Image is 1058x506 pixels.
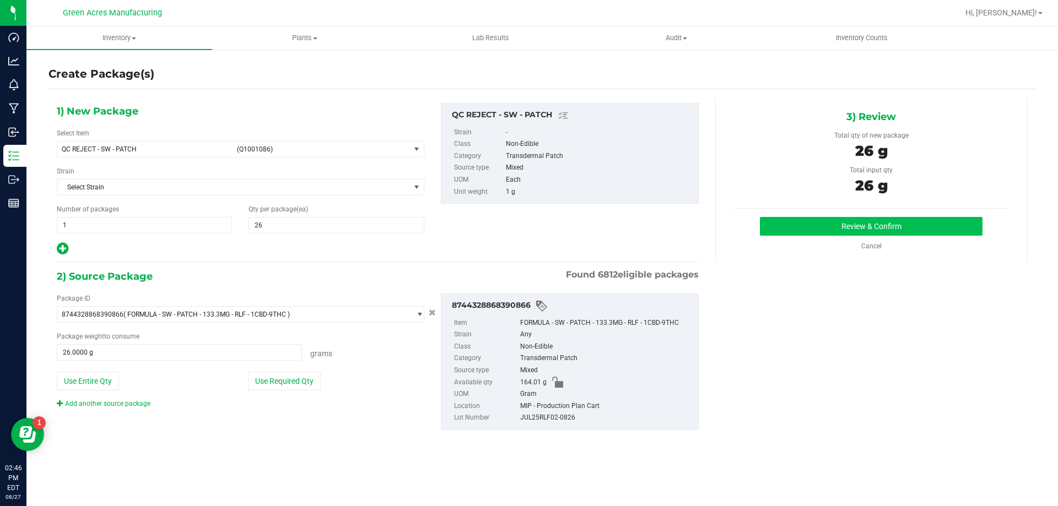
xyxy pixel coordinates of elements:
span: Number of packages [57,205,119,213]
label: Strain [454,127,504,139]
div: Non-Edible [506,138,692,150]
p: 02:46 PM EDT [5,463,21,493]
div: MIP - Production Plan Cart [520,400,693,412]
a: Lab Results [398,26,584,50]
a: Cancel [861,242,882,250]
span: 1) New Package [57,103,138,119]
label: UOM [454,388,518,400]
button: Use Required Qty [248,372,321,390]
span: select [410,307,424,322]
span: Inventory Counts [821,33,903,43]
input: 1 [57,217,231,233]
label: UOM [454,174,504,186]
label: Source type [454,162,504,174]
button: Cancel button [425,305,439,321]
span: QC REJECT - SW - PATCH [62,145,230,153]
p: 08/27 [5,493,21,501]
span: Lab Results [457,33,524,43]
label: Unit weight [454,186,504,198]
div: - [506,127,692,139]
inline-svg: Dashboard [8,32,19,43]
span: Inventory [26,33,212,43]
label: Location [454,400,518,412]
input: 26 [249,217,423,233]
inline-svg: Inbound [8,127,19,138]
span: select [410,142,424,157]
span: (Q1001086) [237,145,406,153]
div: QC REJECT - SW - PATCH [452,109,693,122]
inline-svg: Outbound [8,174,19,185]
span: Total input qty [850,166,893,174]
span: select [410,179,424,195]
inline-svg: Manufacturing [8,103,19,114]
div: Non-Edible [520,341,693,353]
inline-svg: Inventory [8,150,19,161]
span: Qty per package [249,205,308,213]
label: Source type [454,364,518,377]
label: Available qty [454,377,518,389]
div: Transdermal Patch [506,150,692,162]
span: Select Strain [57,179,410,195]
span: Green Acres Manufacturing [63,8,162,18]
label: Class [454,138,504,150]
span: ( FORMULA - SW - PATCH - 133.3MG - RLF - 1CBD-9THC ) [123,311,290,318]
div: Gram [520,388,693,400]
iframe: Resource center [11,418,44,451]
span: 3) Review [846,108,896,125]
div: Any [520,329,693,341]
label: Item [454,317,518,329]
div: 1 g [506,186,692,198]
div: 8744328868390866 [452,300,693,313]
label: Strain [454,329,518,341]
span: Audit [584,33,769,43]
a: Audit [584,26,769,50]
span: 8744328868390866 [62,311,123,318]
input: 26.0000 g [57,345,301,360]
h4: Create Package(s) [48,66,154,82]
div: Mixed [520,364,693,377]
span: 6812 [598,269,618,280]
span: 26 g [855,142,888,160]
div: JUL25RLF02-0826 [520,412,693,424]
a: Inventory [26,26,212,50]
inline-svg: Reports [8,198,19,209]
span: (ea) [296,205,308,213]
a: Add another source package [57,400,150,407]
label: Category [454,352,518,364]
a: Plants [212,26,398,50]
span: Package ID [57,295,90,302]
button: Review & Confirm [760,217,983,236]
button: Use Entire Qty [57,372,119,390]
span: Hi, [PERSON_NAME]! [965,8,1037,17]
span: Total qty of new package [834,132,909,139]
span: Found eligible packages [566,268,699,281]
span: 26 g [855,177,888,194]
span: 2) Source Package [57,268,153,285]
inline-svg: Monitoring [8,79,19,90]
span: Grams [310,349,332,358]
div: FORMULA - SW - PATCH - 133.3MG - RLF - 1CBD-9THC [520,317,693,329]
label: Class [454,341,518,353]
label: Select Item [57,128,89,138]
span: weight [84,333,104,340]
span: Package to consume [57,333,139,340]
label: Lot Number [454,412,518,424]
inline-svg: Analytics [8,56,19,67]
div: Each [506,174,692,186]
label: Category [454,150,504,162]
span: 164.01 g [520,377,547,389]
iframe: Resource center unread badge [33,416,46,429]
div: Mixed [506,162,692,174]
a: Inventory Counts [769,26,955,50]
span: Plants [213,33,397,43]
label: Strain [57,166,74,176]
span: Add new output [57,247,68,255]
div: Transdermal Patch [520,352,693,364]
